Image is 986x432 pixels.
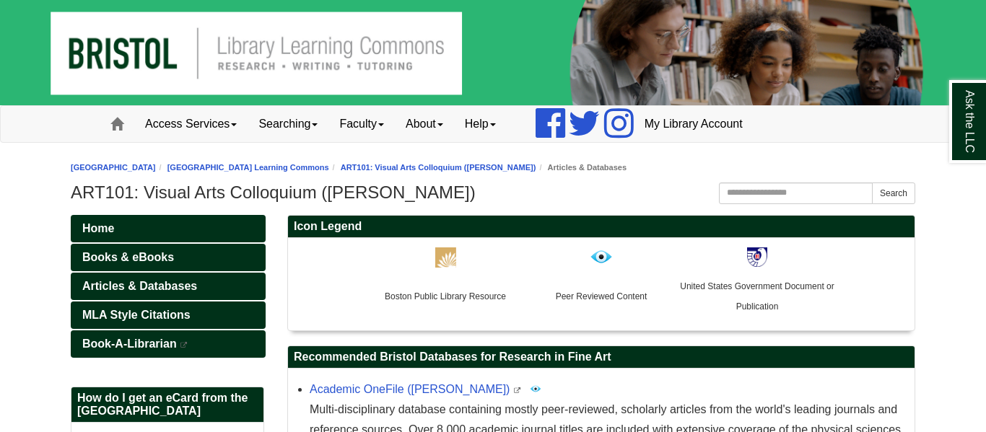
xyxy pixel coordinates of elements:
h2: How do I get an eCard from the [GEOGRAPHIC_DATA] [71,387,263,423]
i: This link opens in a new window [513,387,522,394]
a: My Library Account [634,106,754,142]
h2: Icon Legend [288,216,915,238]
a: Access Services [134,106,248,142]
img: http://lgimages.s3.amazonaws.com/data/imagemanager/89541/bpl.png [435,247,456,268]
a: [GEOGRAPHIC_DATA] Learning Commons [167,163,329,172]
button: Search [872,182,915,204]
i: This link opens in a new window [180,342,188,348]
span: Book-A-Librarian [82,338,177,350]
a: Book-A-Librarian [71,330,266,358]
a: Home [71,215,266,242]
span: Books & eBooks [82,251,174,263]
a: Searching [248,106,328,142]
a: MLA Style Citations [71,301,266,329]
a: Books & eBooks [71,244,266,271]
a: Academic OneFile ([PERSON_NAME]) [310,383,510,395]
img: http://lgimages.s3.amazonaws.com/data/imagemanager/89541/peer_review_icon.png [590,245,613,268]
a: ART101: Visual Arts Colloquium ([PERSON_NAME]) [341,163,536,172]
a: Faculty [328,106,395,142]
img: http://lgimages.s3.amazonaws.com/data/imagemanager/89541/government_document.jpg [747,247,767,267]
span: Peer Reviewed Content [556,291,647,301]
span: MLA Style Citations [82,309,191,321]
li: Articles & Databases [536,161,627,175]
nav: breadcrumb [71,161,915,175]
span: Home [82,222,114,234]
h2: Recommended Bristol Databases for Research in Fine Art [288,346,915,369]
span: Boston Public Library Resource [385,291,506,301]
span: Articles & Databases [82,280,197,292]
a: About [395,106,454,142]
span: United States Government Document or Publication [680,281,834,312]
a: [GEOGRAPHIC_DATA] [71,163,156,172]
h1: ART101: Visual Arts Colloquium ([PERSON_NAME]) [71,182,915,203]
a: Articles & Databases [71,273,266,300]
img: Peer Reviewed [530,383,541,394]
a: Help [454,106,507,142]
